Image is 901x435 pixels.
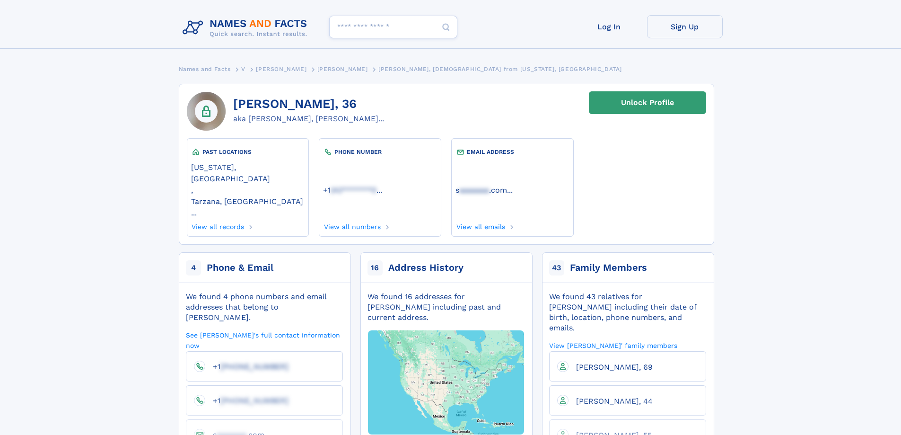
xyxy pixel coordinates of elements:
[576,363,653,372] span: [PERSON_NAME], 69
[435,16,457,39] button: Search Button
[191,157,305,220] div: ,
[323,186,437,195] a: ...
[179,63,231,75] a: Names and Facts
[317,63,368,75] a: [PERSON_NAME]
[241,63,245,75] a: V
[205,396,289,405] a: +1[PHONE_NUMBER]
[317,66,368,72] span: [PERSON_NAME]
[186,330,343,350] a: See [PERSON_NAME]'s full contact information now
[569,396,653,405] a: [PERSON_NAME], 44
[191,162,305,183] a: [US_STATE], [GEOGRAPHIC_DATA]
[549,260,564,275] span: 43
[191,196,303,206] a: Tarzana, [GEOGRAPHIC_DATA]
[455,147,569,157] div: EMAIL ADDRESS
[576,397,653,406] span: [PERSON_NAME], 44
[589,91,706,114] a: Unlock Profile
[367,292,525,323] div: We found 16 addresses for [PERSON_NAME] including past and current address.
[241,66,245,72] span: V
[378,66,622,72] span: [PERSON_NAME], [DEMOGRAPHIC_DATA] from [US_STATE], [GEOGRAPHIC_DATA]
[186,260,201,275] span: 4
[647,15,723,38] a: Sign Up
[179,15,315,41] img: Logo Names and Facts
[191,220,245,231] a: View all records
[570,261,647,275] div: Family Members
[191,208,305,217] a: ...
[207,261,273,275] div: Phone & Email
[549,292,706,333] div: We found 43 relatives for [PERSON_NAME] including their date of birth, location, phone numbers, a...
[186,292,343,323] div: We found 4 phone numbers and email addresses that belong to [PERSON_NAME].
[367,260,383,275] span: 16
[256,63,306,75] a: [PERSON_NAME]
[233,97,384,111] h1: [PERSON_NAME], 36
[569,362,653,371] a: [PERSON_NAME], 69
[388,261,464,275] div: Address History
[220,396,289,405] span: [PHONE_NUMBER]
[455,220,505,231] a: View all emails
[621,92,674,114] div: Unlock Profile
[323,147,437,157] div: PHONE NUMBER
[220,362,289,371] span: [PHONE_NUMBER]
[329,16,457,38] input: search input
[256,66,306,72] span: [PERSON_NAME]
[233,113,384,124] div: aka [PERSON_NAME], [PERSON_NAME]...
[205,362,289,371] a: +1[PHONE_NUMBER]
[455,186,569,195] a: ...
[191,147,305,157] div: PAST LOCATIONS
[455,185,507,195] a: saaaaaaa.com
[323,220,381,231] a: View all numbers
[571,15,647,38] a: Log In
[459,186,489,195] span: aaaaaaa
[549,341,677,350] a: View [PERSON_NAME]' family members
